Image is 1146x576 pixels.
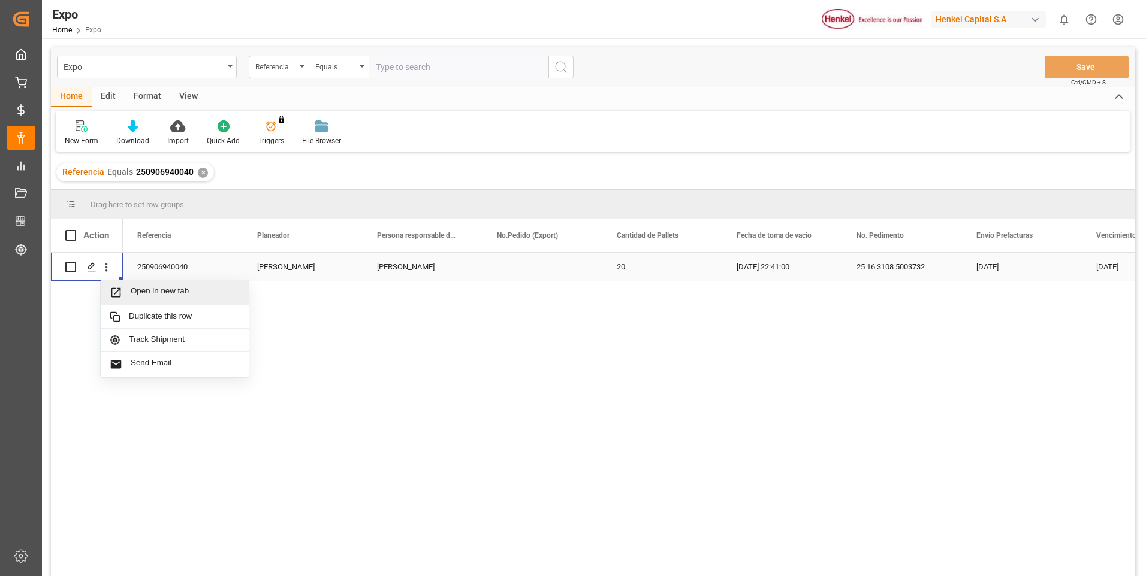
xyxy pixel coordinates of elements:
[207,135,240,146] div: Quick Add
[92,87,125,107] div: Edit
[1071,78,1106,87] span: Ctrl/CMD + S
[107,167,133,177] span: Equals
[51,87,92,107] div: Home
[722,253,842,281] div: [DATE] 22:41:00
[91,200,184,209] span: Drag here to set row groups
[249,56,309,78] button: open menu
[123,253,243,281] div: 250906940040
[167,135,189,146] div: Import
[976,231,1033,240] span: Envío Prefacturas
[602,253,722,281] div: 20
[52,5,101,23] div: Expo
[52,26,72,34] a: Home
[377,231,457,240] span: Persona responsable de seguimiento
[170,87,207,107] div: View
[116,135,149,146] div: Download
[369,56,548,78] input: Type to search
[363,253,482,281] div: [PERSON_NAME]
[617,231,678,240] span: Cantidad de Pallets
[315,59,356,72] div: Equals
[62,167,104,177] span: Referencia
[83,230,109,241] div: Action
[931,8,1051,31] button: Henkel Capital S.A
[857,231,904,240] span: No. Pedimento
[1045,56,1129,78] button: Save
[302,135,341,146] div: File Browser
[255,59,296,72] div: Referencia
[198,168,208,178] div: ✕
[822,9,922,30] img: Henkel%20logo.jpg_1689854090.jpg
[497,231,558,240] span: No.Pedido (Export)
[64,59,224,74] div: Expo
[65,135,98,146] div: New Form
[962,253,1082,281] div: [DATE]
[257,231,289,240] span: Planeador
[548,56,574,78] button: search button
[51,253,123,281] div: Press SPACE to select this row.
[243,253,363,281] div: [PERSON_NAME]
[57,56,237,78] button: open menu
[1051,6,1078,33] button: show 0 new notifications
[137,231,171,240] span: Referencia
[737,231,812,240] span: Fecha de toma de vacío
[136,167,194,177] span: 250906940040
[842,253,962,281] div: 25 16 3108 5003732
[1078,6,1105,33] button: Help Center
[125,87,170,107] div: Format
[1096,231,1136,240] span: Vencimiento
[931,11,1046,28] div: Henkel Capital S.A
[309,56,369,78] button: open menu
